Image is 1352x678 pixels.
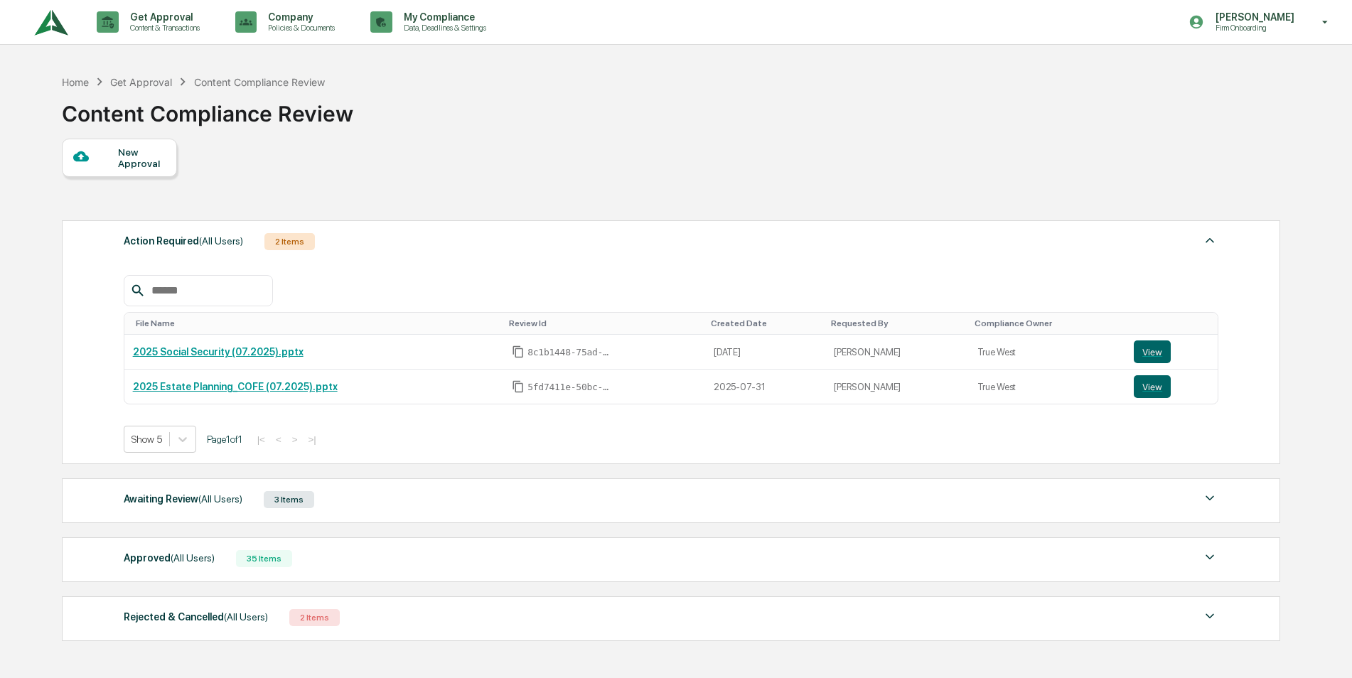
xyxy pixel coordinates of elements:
[1307,631,1345,669] iframe: Open customer support
[110,76,172,88] div: Get Approval
[392,23,493,33] p: Data, Deadlines & Settings
[171,552,215,564] span: (All Users)
[831,318,962,328] div: Toggle SortBy
[119,23,207,33] p: Content & Transactions
[527,382,613,393] span: 5fd7411e-50bc-44b4-86ff-f9c3d0cc4174
[272,434,286,446] button: <
[509,318,699,328] div: Toggle SortBy
[257,23,342,33] p: Policies & Documents
[1134,340,1209,363] a: View
[124,608,268,626] div: Rejected & Cancelled
[124,232,243,250] div: Action Required
[133,381,338,392] a: 2025 Estate Planning_COFE (07.2025).pptx
[705,370,825,404] td: 2025-07-31
[289,609,340,626] div: 2 Items
[124,549,215,567] div: Approved
[1201,232,1218,249] img: caret
[1137,318,1212,328] div: Toggle SortBy
[527,347,613,358] span: 8c1b1448-75ad-4f2e-8dce-ddab5f8396ec
[975,318,1120,328] div: Toggle SortBy
[825,370,968,404] td: [PERSON_NAME]
[304,434,320,446] button: >|
[1201,549,1218,566] img: caret
[194,76,325,88] div: Content Compliance Review
[253,434,269,446] button: |<
[825,335,968,370] td: [PERSON_NAME]
[705,335,825,370] td: [DATE]
[124,490,242,508] div: Awaiting Review
[1134,375,1171,398] button: View
[136,318,498,328] div: Toggle SortBy
[1134,375,1209,398] a: View
[1134,340,1171,363] button: View
[1204,11,1302,23] p: [PERSON_NAME]
[264,491,314,508] div: 3 Items
[969,370,1126,404] td: True West
[257,11,342,23] p: Company
[236,550,292,567] div: 35 Items
[1201,608,1218,625] img: caret
[34,3,68,42] img: logo
[512,345,525,358] span: Copy Id
[62,76,89,88] div: Home
[264,233,315,250] div: 2 Items
[118,146,166,169] div: New Approval
[119,11,207,23] p: Get Approval
[392,11,493,23] p: My Compliance
[199,235,243,247] span: (All Users)
[711,318,820,328] div: Toggle SortBy
[133,346,304,357] a: 2025 Social Security (07.2025).pptx
[1201,490,1218,507] img: caret
[969,335,1126,370] td: True West
[62,90,353,127] div: Content Compliance Review
[512,380,525,393] span: Copy Id
[207,434,242,445] span: Page 1 of 1
[1204,23,1302,33] p: Firm Onboarding
[224,611,268,623] span: (All Users)
[288,434,302,446] button: >
[198,493,242,505] span: (All Users)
